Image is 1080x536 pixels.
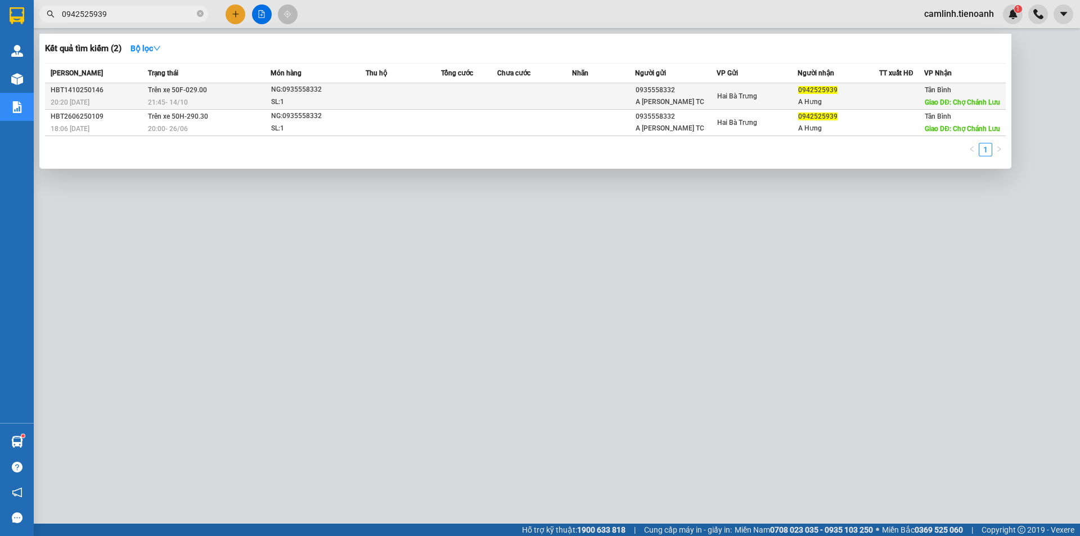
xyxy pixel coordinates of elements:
div: A [PERSON_NAME] TC [636,96,716,108]
div: NG:0935558332 [271,110,355,123]
span: 0942525939 [798,112,838,120]
span: VP Gửi [717,69,738,77]
div: SL: 1 [271,96,355,109]
div: SL: 1 [271,123,355,135]
div: 0935558332 [636,84,716,96]
span: 18:06 [DATE] [51,125,89,133]
button: right [992,143,1006,156]
span: question-circle [12,462,22,472]
div: A [PERSON_NAME] TC [636,123,716,134]
div: HBT1410250146 [51,84,145,96]
span: Giao DĐ: Chợ Chánh Lưu [925,125,1000,133]
strong: Bộ lọc [130,44,161,53]
button: Bộ lọcdown [121,39,170,57]
span: Người gửi [635,69,666,77]
h3: Kết quả tìm kiếm ( 2 ) [45,43,121,55]
div: 0935558332 [636,111,716,123]
span: Tân Bình [925,112,951,120]
img: warehouse-icon [11,73,23,85]
span: down [153,44,161,52]
span: Trên xe 50H-290.30 [148,112,208,120]
span: Giao DĐ: Chợ Chánh Lưu [925,98,1000,106]
span: Hai Bà Trưng [717,92,757,100]
span: 0942525939 [798,86,838,94]
span: 20:20 [DATE] [51,98,89,106]
span: 21:45 - 14/10 [148,98,188,106]
span: Thu hộ [366,69,387,77]
span: message [12,512,22,523]
li: Previous Page [965,143,979,156]
li: 1 [979,143,992,156]
span: Chưa cước [497,69,530,77]
span: Hai Bà Trưng [717,119,757,127]
li: Next Page [992,143,1006,156]
span: 20:00 - 26/06 [148,125,188,133]
span: close-circle [197,9,204,20]
span: right [996,146,1002,152]
img: warehouse-icon [11,436,23,448]
span: Người nhận [798,69,834,77]
span: search [47,10,55,18]
div: HBT2606250109 [51,111,145,123]
img: solution-icon [11,101,23,113]
div: NG:0935558332 [271,84,355,96]
a: 1 [979,143,992,156]
span: left [969,146,975,152]
span: Tân Bình [925,86,951,94]
img: logo-vxr [10,7,24,24]
sup: 1 [21,434,25,438]
span: Món hàng [271,69,301,77]
button: left [965,143,979,156]
span: TT xuất HĐ [879,69,913,77]
span: Trên xe 50F-029.00 [148,86,207,94]
div: A Hưng [798,96,879,108]
input: Tìm tên, số ĐT hoặc mã đơn [62,8,195,20]
span: Nhãn [572,69,588,77]
span: notification [12,487,22,498]
span: [PERSON_NAME] [51,69,103,77]
span: Tổng cước [441,69,473,77]
span: VP Nhận [924,69,952,77]
span: close-circle [197,10,204,17]
span: Trạng thái [148,69,178,77]
img: warehouse-icon [11,45,23,57]
div: A Hưng [798,123,879,134]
